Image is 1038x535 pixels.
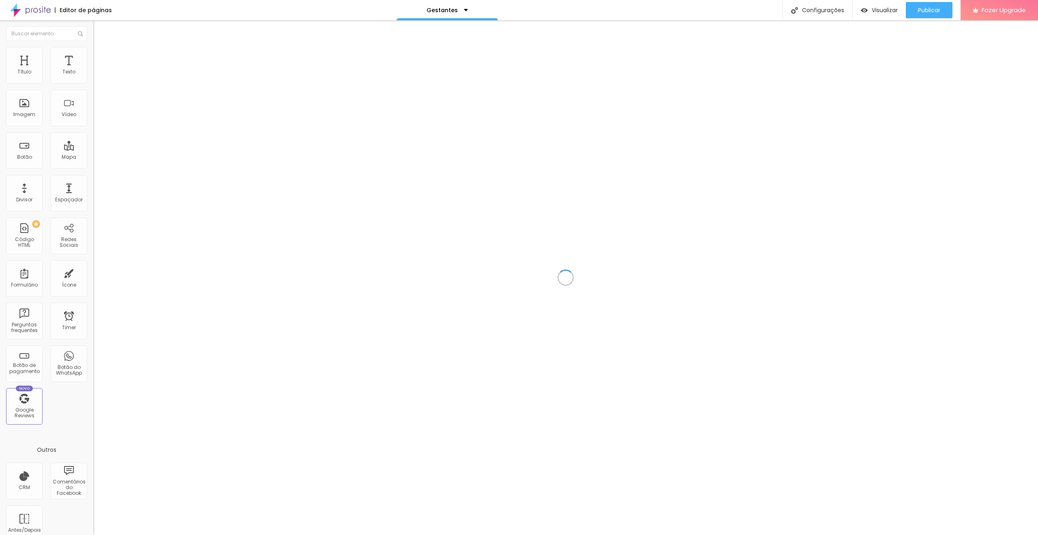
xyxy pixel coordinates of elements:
div: Código HTML [8,237,40,248]
span: Visualizar [872,7,898,13]
span: Publicar [918,7,940,13]
div: Divisor [16,197,32,203]
input: Buscar elemento [6,26,87,41]
div: Imagem [13,112,35,117]
div: Editor de páginas [55,7,112,13]
img: Icone [78,31,83,36]
div: Comentários do Facebook [53,479,85,496]
div: Botão de pagamento [8,362,40,374]
p: Gestantes [427,7,458,13]
div: Google Reviews [8,407,40,419]
div: Timer [62,325,76,330]
div: Antes/Depois [8,527,40,533]
button: Publicar [906,2,952,18]
div: Botão [17,154,32,160]
div: Formulário [11,282,38,288]
img: Icone [791,7,798,14]
div: Perguntas frequentes [8,322,40,334]
div: Vídeo [62,112,76,117]
div: Espaçador [55,197,83,203]
div: CRM [19,485,30,490]
div: Mapa [62,154,76,160]
div: Redes Sociais [53,237,85,248]
div: Ícone [62,282,76,288]
div: Texto [62,69,75,75]
span: Fazer Upgrade [982,6,1026,13]
div: Botão do WhatsApp [53,365,85,376]
img: view-1.svg [861,7,868,14]
div: Novo [16,386,33,391]
button: Visualizar [853,2,906,18]
div: Título [17,69,31,75]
